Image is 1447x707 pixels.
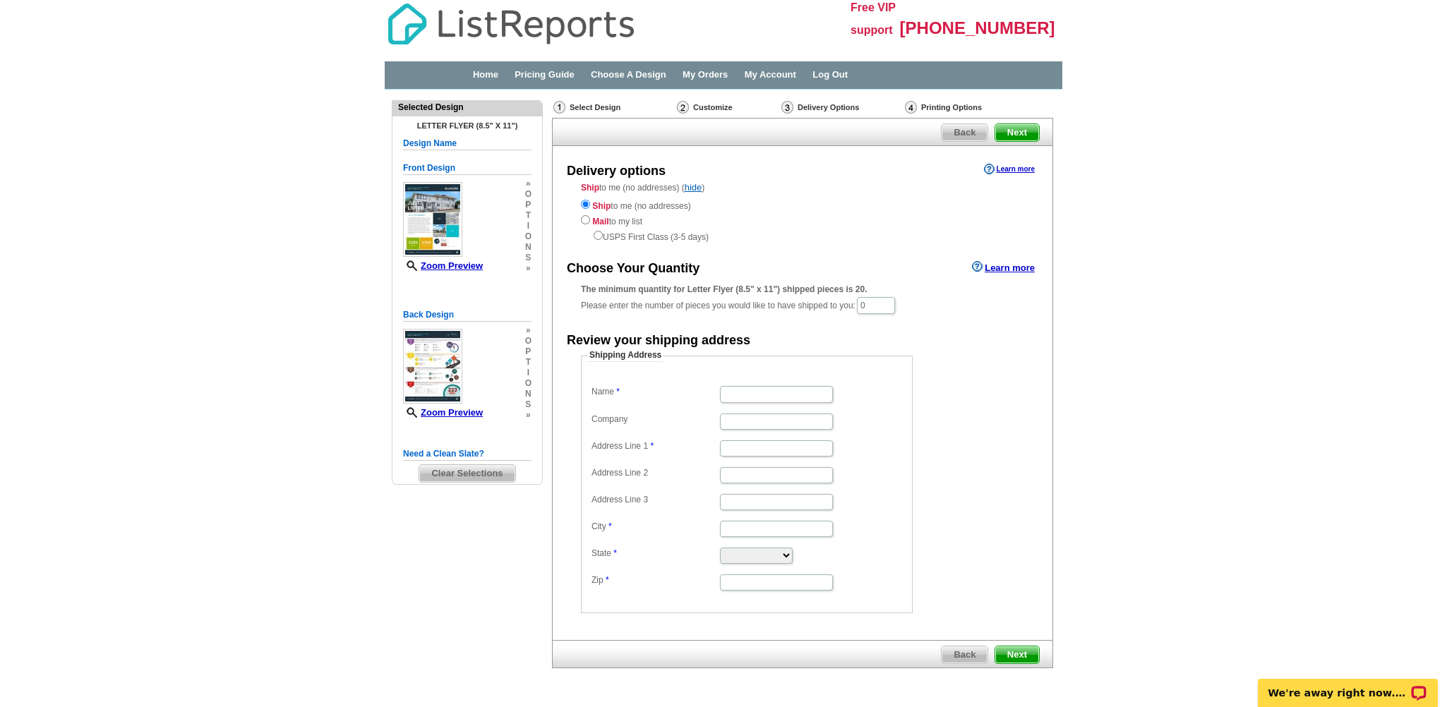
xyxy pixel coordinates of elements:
a: Zoom Preview [403,260,483,271]
a: Home [473,69,498,80]
a: Back [941,646,988,664]
div: Delivery options [567,162,666,181]
div: to me (no addresses) to my list [581,197,1024,243]
img: Customize [677,101,689,114]
a: My Account [745,69,796,80]
span: » [525,263,532,274]
span: p [525,200,532,210]
label: Address Line 3 [592,494,719,506]
span: o [525,231,532,242]
h5: Back Design [403,308,532,322]
label: City [592,521,719,533]
div: Select Design [552,100,676,118]
div: Choose Your Quantity [567,260,700,278]
h4: Letter Flyer (8.5" x 11") [403,121,532,130]
span: o [525,189,532,200]
span: p [525,346,532,357]
span: t [525,210,532,221]
span: t [525,357,532,368]
strong: Mail [592,217,608,226]
span: Back [942,124,987,141]
a: hide [685,182,702,193]
label: Address Line 1 [592,440,719,452]
h5: Design Name [403,137,532,150]
a: My Orders [683,69,728,80]
label: Company [592,413,719,425]
a: Choose A Design [591,69,666,80]
img: Delivery Options [781,101,793,114]
h5: Need a Clean Slate? [403,447,532,461]
a: Learn more [972,261,1035,272]
div: to me (no addresses) ( ) [553,181,1052,243]
span: [PHONE_NUMBER] [900,18,1055,37]
span: » [525,179,532,189]
span: Next [995,124,1039,141]
div: Delivery Options [780,100,903,118]
span: s [525,253,532,263]
a: Learn more [984,164,1035,175]
div: Please enter the number of pieces you would like to have shipped to you: [581,283,1024,315]
div: The minimum quantity for Letter Flyer (8.5" x 11") shipped pieces is 20. [581,283,1024,296]
label: State [592,548,719,560]
span: Clear Selections [419,465,515,482]
span: » [525,410,532,421]
div: Printing Options [903,100,1029,114]
iframe: LiveChat chat widget [1249,663,1447,707]
span: o [525,378,532,389]
span: i [525,221,532,231]
a: Pricing Guide [515,69,575,80]
h5: Front Design [403,162,532,175]
strong: Ship [592,201,611,211]
span: s [525,399,532,410]
span: Back [942,646,987,663]
label: Address Line 2 [592,467,719,479]
a: Back [941,123,988,142]
a: Zoom Preview [403,407,483,418]
img: Printing Options & Summary [905,101,917,114]
img: Select Design [553,101,565,114]
div: USPS First Class (3-5 days) [581,228,1024,243]
a: Log Out [812,69,848,80]
span: » [525,325,532,336]
span: Free VIP support [851,1,896,36]
img: small-thumb.jpg [403,329,462,404]
div: Selected Design [392,101,542,114]
img: small-thumb.jpg [403,182,462,257]
div: Review your shipping address [567,332,750,350]
div: Customize [676,100,780,114]
label: Name [592,386,719,398]
span: n [525,242,532,253]
span: Next [995,646,1039,663]
legend: Shipping Address [588,349,663,362]
label: Zip [592,574,719,586]
span: n [525,389,532,399]
span: i [525,368,532,378]
span: o [525,336,532,346]
strong: Ship [581,183,599,193]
